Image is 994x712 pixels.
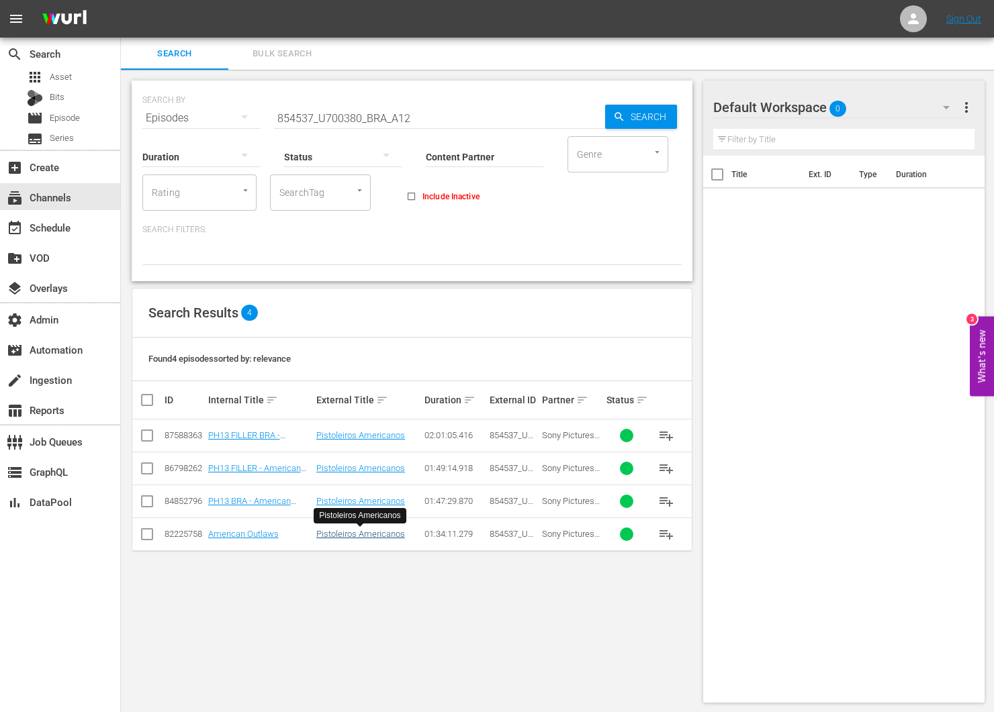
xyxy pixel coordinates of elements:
[7,160,23,176] span: Create
[650,452,682,485] button: playlist_add
[7,281,23,297] span: Overlays
[958,91,975,123] button: more_vert
[958,99,975,115] span: more_vert
[316,529,405,539] a: Pistoleiros Americanos
[424,529,486,539] div: 01:34:11.279
[27,131,43,147] span: Series
[424,463,486,473] div: 01:49:14.918
[165,463,204,473] div: 86798262
[7,403,23,419] span: Reports
[7,312,23,328] span: Admin
[576,394,588,406] span: sort
[888,156,968,193] th: Duration
[490,463,537,493] span: 854537_U700380_BRA_A12
[490,529,537,559] span: 854537_U700380_BRA_A12
[424,392,486,408] div: Duration
[236,46,328,62] span: Bulk Search
[658,526,674,542] span: playlist_add
[490,496,537,526] span: 854537_U700380_BRA_A12
[148,354,291,364] span: Found 4 episodes sorted by: relevance
[165,496,204,506] div: 84852796
[650,518,682,550] button: playlist_add
[829,95,846,123] span: 0
[658,460,674,476] span: playlist_add
[463,394,476,406] span: sort
[7,464,23,480] span: GraphQL
[208,430,285,450] a: PH13 FILLER BRA - American Outlaws
[142,224,682,236] p: Search Filters:
[316,463,405,473] a: Pistoleiros Americanos
[239,184,252,197] button: Open
[625,105,677,129] span: Search
[422,191,480,203] span: Include Inactive
[208,392,312,408] div: Internal Title
[7,250,23,266] span: VOD
[129,46,220,62] span: Search
[542,463,600,483] span: Sony Pictures Television
[7,220,23,236] span: Schedule
[731,156,801,193] th: Title
[651,146,664,158] button: Open
[27,69,43,85] span: Asset
[8,11,24,27] span: menu
[424,430,486,440] div: 02:01:05.416
[7,190,23,206] span: Channels
[801,156,852,193] th: Ext. ID
[606,392,646,408] div: Status
[7,342,23,358] span: Automation
[713,89,963,126] div: Default Workspace
[946,13,981,24] a: Sign Out
[165,395,204,405] div: ID
[50,91,64,104] span: Bits
[208,529,279,539] a: American Outlaws
[636,394,648,406] span: sort
[32,3,97,35] img: ans4CAIJ8jUAAAAAAAAAAAAAAAAAAAAAAAAgQb4GAAAAAAAAAAAAAAAAAAAAAAAAJMjXAAAAAAAAAAAAAAAAAAAAAAAAgAT5G...
[7,495,23,511] span: DataPool
[542,392,603,408] div: Partner
[7,434,23,450] span: Job Queues
[542,496,600,516] span: Sony Pictures Television
[50,70,72,84] span: Asset
[424,496,486,506] div: 01:47:29.870
[542,430,600,450] span: Sony Pictures Television
[650,419,682,452] button: playlist_add
[376,394,388,406] span: sort
[490,395,537,405] div: External ID
[27,110,43,126] span: Episode
[542,529,600,549] span: Sony Pictures Television
[208,463,306,483] a: PH13 FILLER - American Outlaws
[650,485,682,517] button: playlist_add
[353,184,366,197] button: Open
[316,392,420,408] div: External Title
[966,313,977,324] div: 3
[208,496,296,516] a: PH13 BRA - American Outlaws
[50,132,74,145] span: Series
[27,90,43,106] div: Bits
[165,529,204,539] div: 82225758
[319,510,400,521] div: Pistoleiros Americanos
[851,156,888,193] th: Type
[658,493,674,509] span: playlist_add
[165,430,204,440] div: 87588363
[316,496,405,506] a: Pistoleiros Americanos
[605,105,677,129] button: Search
[658,427,674,444] span: playlist_add
[50,111,80,125] span: Episode
[7,372,23,389] span: Ingestion
[7,46,23,62] span: Search
[266,394,278,406] span: sort
[316,430,405,440] a: Pistoleiros Americanos
[142,99,261,137] div: Episodes
[148,305,238,321] span: Search Results
[241,305,258,321] span: 4
[490,430,537,460] span: 854537_U700380_BRA_A12
[970,316,994,396] button: Open Feedback Widget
